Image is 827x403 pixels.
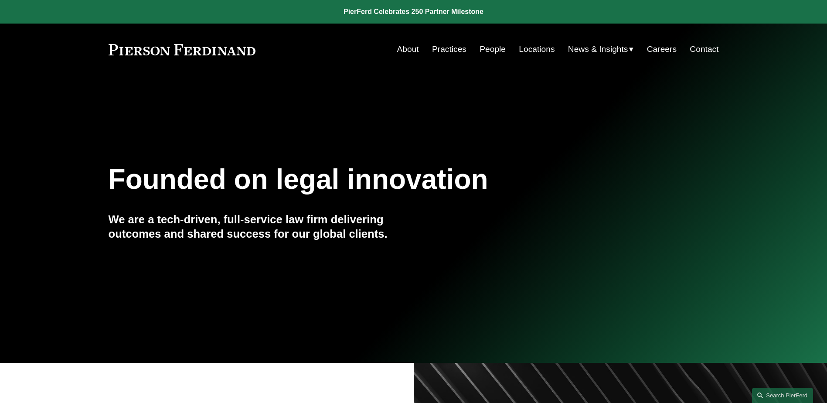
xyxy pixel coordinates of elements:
a: Locations [519,41,555,58]
h4: We are a tech-driven, full-service law firm delivering outcomes and shared success for our global... [109,212,414,241]
a: folder dropdown [568,41,634,58]
a: Contact [690,41,718,58]
a: Careers [647,41,677,58]
a: People [480,41,506,58]
a: Search this site [752,388,813,403]
h1: Founded on legal innovation [109,164,617,195]
a: About [397,41,419,58]
span: News & Insights [568,42,628,57]
a: Practices [432,41,466,58]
